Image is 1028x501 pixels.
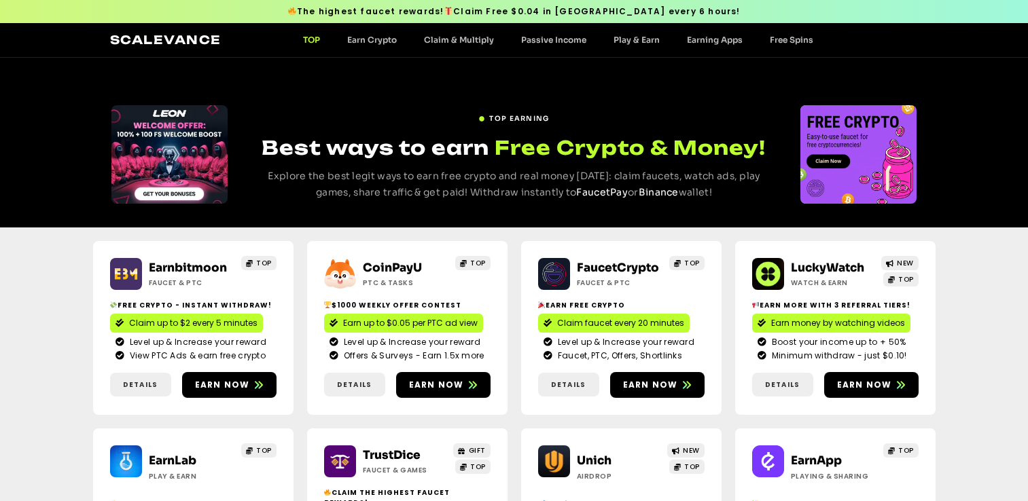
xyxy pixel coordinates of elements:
a: Earn up to $0.05 per PTC ad view [324,314,483,333]
a: Unich [577,453,612,468]
span: NEW [897,258,914,268]
h2: Earn more with 3 referral Tiers! [752,300,919,310]
span: Details [765,379,800,390]
a: Passive Income [508,35,600,45]
p: Explore the best legit ways to earn free crypto and real money [DATE]: claim faucets, watch ads, ... [253,168,775,201]
span: Details [123,379,158,390]
span: GIFT [469,445,486,456]
span: TOP EARNING [489,113,549,124]
span: Earn money by watching videos [771,317,905,329]
a: Earning Apps [673,35,756,45]
a: Claim & Multiply [410,35,508,45]
span: Minimum withdraw - just $0.10! [768,350,907,362]
a: Details [324,373,385,396]
span: Boost your income up to + 50% [768,336,906,348]
span: TOP [898,445,914,456]
a: Details [752,373,813,396]
span: Best ways to earn [262,136,489,160]
a: Earn Crypto [334,35,410,45]
span: NEW [683,445,700,456]
img: 🏆 [324,301,331,308]
a: FaucetPay [576,186,628,198]
span: TOP [684,258,700,268]
a: GIFT [453,443,491,458]
a: CoinPayU [363,261,422,275]
h2: Earn free crypto [538,300,705,310]
a: Earn now [824,372,919,398]
img: 🎉 [538,301,545,308]
span: Earn now [195,379,250,391]
img: 🎁 [444,7,453,15]
a: LuckyWatch [791,261,864,275]
span: TOP [470,258,486,268]
a: Binance [639,186,679,198]
a: TOP [883,272,919,286]
img: 🔥 [288,7,296,15]
a: Details [538,373,599,396]
a: NEW [881,256,919,270]
a: Earn money by watching videos [752,314,910,333]
img: 🔥 [324,489,331,496]
a: TOP [455,460,491,474]
div: Slides [111,105,228,204]
a: Play & Earn [600,35,673,45]
span: View PTC Ads & earn free crypto [126,350,266,362]
span: Details [337,379,372,390]
a: Claim up to $2 every 5 minutes [110,314,263,333]
span: Level up & Increase your reward [554,336,694,348]
span: Details [551,379,586,390]
a: TOP [669,256,705,270]
span: TOP [684,462,700,472]
h2: Play & Earn [149,471,234,481]
a: TOP [241,256,277,270]
a: Earn now [610,372,705,398]
span: Level up & Increase your reward [340,336,480,348]
span: Earn now [837,379,892,391]
a: Earn now [396,372,491,398]
a: TOP [455,256,491,270]
h2: Faucet & PTC [577,278,662,288]
span: Free Crypto & Money! [495,134,766,161]
div: 1 / 3 [800,105,917,204]
a: Earnbitmoon [149,261,227,275]
a: Details [110,373,171,396]
span: Offers & Surveys - Earn 1.5x more [340,350,484,362]
a: Claim faucet every 20 minutes [538,314,690,333]
h2: Faucet & Games [363,465,448,475]
a: Free Spins [756,35,827,45]
a: NEW [667,443,705,458]
a: TOP [241,443,277,458]
span: TOP [256,258,272,268]
span: Faucet, PTC, Offers, Shortlinks [554,350,682,362]
img: 💸 [110,301,117,308]
a: EarnApp [791,453,842,468]
a: TOP [883,443,919,458]
span: Earn now [623,379,678,391]
a: EarnLab [149,453,196,468]
h2: Faucet & PTC [149,278,234,288]
nav: Menu [289,35,827,45]
span: Earn up to $0.05 per PTC ad view [343,317,478,329]
h2: Playing & Sharing [791,471,876,481]
span: The highest faucet rewards! Claim Free $0.04 in [GEOGRAPHIC_DATA] every 6 hours! [287,5,740,18]
div: Slides [800,105,917,204]
span: Earn now [409,379,464,391]
h2: Free crypto - Instant withdraw! [110,300,277,310]
h2: Watch & Earn [791,278,876,288]
span: TOP [256,445,272,456]
a: TOP [289,35,334,45]
h2: Airdrop [577,471,662,481]
a: FaucetCrypto [577,261,659,275]
a: TOP [669,460,705,474]
span: TOP [898,274,914,284]
span: TOP [470,462,486,472]
a: Scalevance [110,33,221,47]
h2: ptc & Tasks [363,278,448,288]
h2: $1000 Weekly Offer contest [324,300,491,310]
span: Claim up to $2 every 5 minutes [129,317,258,329]
a: TrustDice [363,448,421,462]
a: Earn now [182,372,277,398]
span: Claim faucet every 20 minutes [557,317,684,329]
span: Level up & Increase your reward [126,336,266,348]
a: TOP EARNING [478,108,549,124]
